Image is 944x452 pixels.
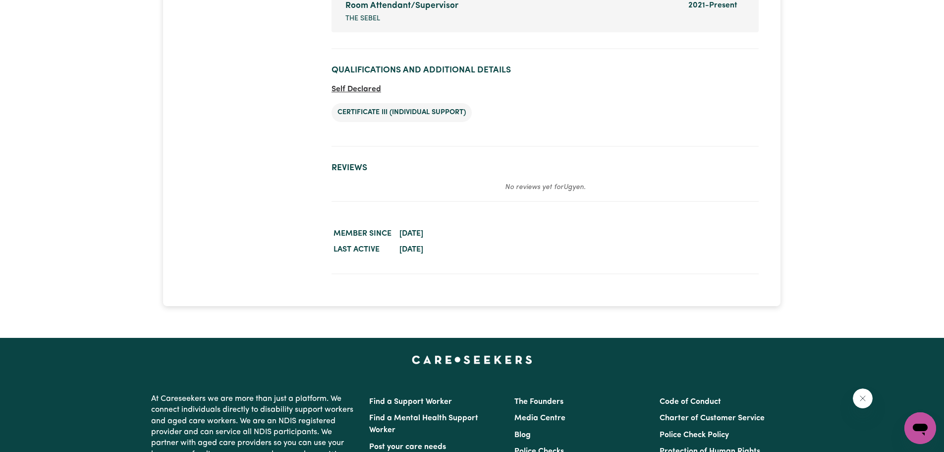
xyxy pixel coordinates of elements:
span: Self Declared [332,85,381,93]
span: Need any help? [6,7,60,15]
dt: Member since [332,226,393,242]
a: Find a Support Worker [369,398,452,406]
em: No reviews yet for Ugyen . [505,184,586,191]
a: Code of Conduct [660,398,721,406]
a: Careseekers home page [412,356,532,364]
li: Certificate III (Individual Support) [332,103,472,122]
dt: Last active [332,242,393,258]
a: Charter of Customer Service [660,414,765,422]
a: Police Check Policy [660,431,729,439]
time: [DATE] [399,246,423,254]
a: Blog [514,431,531,439]
span: The Sebel [345,13,380,24]
iframe: Close message [853,388,873,408]
a: Post your care needs [369,443,446,451]
span: 2021 - Present [688,1,737,9]
a: Media Centre [514,414,565,422]
h2: Reviews [332,163,759,173]
a: The Founders [514,398,563,406]
time: [DATE] [399,230,423,238]
h2: Qualifications and Additional Details [332,65,759,75]
a: Find a Mental Health Support Worker [369,414,478,434]
iframe: Button to launch messaging window [904,412,936,444]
